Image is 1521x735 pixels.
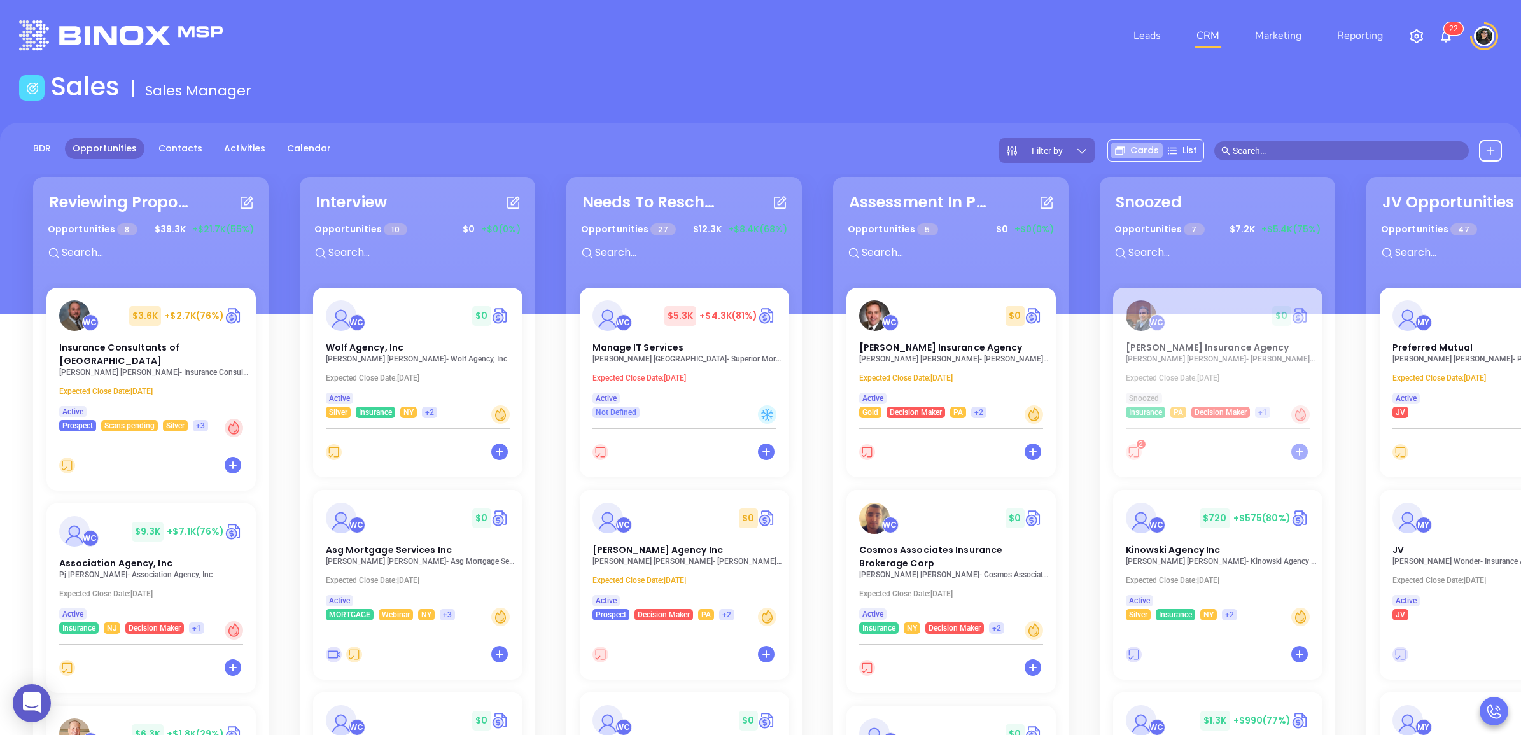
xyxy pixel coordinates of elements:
[859,374,1050,382] p: Expected Close Date: [DATE]
[862,607,883,621] span: Active
[728,223,787,236] span: +$8.4K (68%)
[615,314,632,331] div: Walter Contreras
[859,589,1050,598] p: Expected Close Date: [DATE]
[481,223,521,236] span: +$0 (0%)
[59,387,250,396] p: Expected Close Date: [DATE]
[758,508,776,528] img: Quote
[225,522,243,541] a: Quote
[326,300,356,331] img: Wolf Agency, Inc
[758,608,776,626] div: Warm
[1129,405,1162,419] span: Insurance
[1396,391,1417,405] span: Active
[225,306,243,325] img: Quote
[1392,341,1473,354] span: Preferred Mutual
[82,530,99,547] div: Walter Contreras
[1025,306,1043,325] a: Quote
[1381,218,1477,241] p: Opportunities
[349,314,365,331] div: Walter Contreras
[1291,711,1310,730] img: Quote
[59,341,179,367] span: Insurance Consultants of Pittsburgh
[592,300,623,331] img: Manage IT Services
[384,223,407,235] span: 10
[1128,23,1166,48] a: Leads
[1126,557,1317,566] p: Craig Wilson - Kinowski Agency Inc
[1392,300,1423,331] img: Preferred Mutual
[491,306,510,325] img: Quote
[1174,405,1183,419] span: PA
[615,517,632,533] div: Walter Contreras
[1129,594,1150,608] span: Active
[443,608,452,622] span: +3
[196,419,205,433] span: +3
[1025,508,1043,528] a: Quote
[1006,508,1024,528] span: $ 0
[596,405,636,419] span: Not Defined
[758,306,776,325] img: Quote
[314,218,407,241] p: Opportunities
[860,244,1051,261] input: Search...
[326,503,356,533] img: Asg Mortgage Services Inc
[1126,300,1156,331] img: Meagher Insurance Agency
[638,608,690,622] span: Decision Maker
[917,223,937,235] span: 5
[326,543,452,556] span: Asg Mortgage Services Inc
[1014,223,1054,236] span: +$0 (0%)
[907,621,917,635] span: NY
[472,711,491,731] span: $ 0
[1291,405,1310,424] div: Hot
[491,608,510,626] div: Warm
[491,711,510,730] img: Quote
[739,508,757,528] span: $ 0
[596,594,617,608] span: Active
[592,503,623,533] img: Dreher Agency Inc
[313,490,522,620] a: profileWalter Contreras$0Circle dollarAsg Mortgage Services Inc[PERSON_NAME] [PERSON_NAME]- Asg M...
[1291,508,1310,528] a: Quote
[596,391,617,405] span: Active
[491,405,510,424] div: Warm
[1233,512,1291,524] span: +$575 (80%)
[1137,440,1146,449] sup: 2
[313,288,522,418] a: profileWalter Contreras$0Circle dollarWolf Agency, Inc[PERSON_NAME] [PERSON_NAME]- Wolf Agency, I...
[167,525,224,538] span: +$7.1K (76%)
[1409,29,1424,44] img: iconSetting
[117,223,137,235] span: 8
[1396,608,1405,622] span: JV
[49,191,189,214] div: Reviewing Proposal
[1159,608,1192,622] span: Insurance
[403,405,414,419] span: NY
[580,288,789,418] a: profileWalter Contreras$5.3K+$4.3K(81%)Circle dollarManage IT Services[PERSON_NAME] [GEOGRAPHIC_D...
[1382,191,1515,214] div: JV Opportunities
[59,570,250,579] p: Pj Giannini - Association Agency, Inc
[166,419,185,433] span: Silver
[849,191,989,214] div: Assessment In Progress
[327,244,518,261] input: Search...
[1454,24,1458,33] span: 2
[859,354,1050,363] p: Brad Lawton - Lawton Insurance Agency
[48,218,137,241] p: Opportunities
[1025,621,1043,640] div: Warm
[581,218,676,241] p: Opportunities
[758,405,776,424] div: Cold
[1392,543,1404,556] span: JV
[1438,29,1454,44] img: iconNotification
[594,244,785,261] input: Search...
[46,288,256,431] a: profileWalter Contreras$3.6K+$2.7K(76%)Circle dollarInsurance Consultants of [GEOGRAPHIC_DATA][PE...
[862,391,883,405] span: Active
[1272,306,1291,326] span: $ 0
[1415,517,1432,533] div: Megan Youmans
[59,589,250,598] p: Expected Close Date: [DATE]
[580,490,789,620] a: profileWalter Contreras$0Circle dollar[PERSON_NAME] Agency Inc[PERSON_NAME] [PERSON_NAME]- [PERSO...
[62,405,83,419] span: Active
[472,306,491,326] span: $ 0
[1415,314,1432,331] div: Megan Youmans
[316,191,387,214] div: Interview
[421,608,431,622] span: NY
[192,621,201,635] span: +1
[1163,143,1201,158] div: List
[132,522,164,542] span: $ 9.3K
[953,405,963,419] span: PA
[890,405,942,419] span: Decision Maker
